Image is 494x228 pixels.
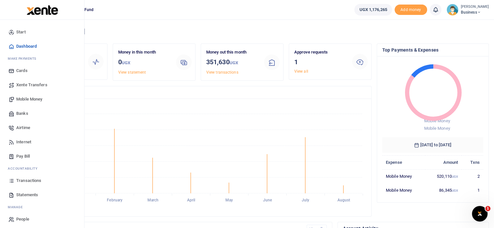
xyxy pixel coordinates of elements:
[187,198,196,202] tspan: April
[5,163,79,174] li: Ac
[16,153,30,160] span: Pay Bill
[452,189,458,192] small: UGX
[118,57,171,68] h3: 0
[5,54,79,64] li: M
[447,4,489,16] a: profile-user [PERSON_NAME] Business
[354,4,392,16] a: UGX 1,176,265
[461,9,489,15] span: Business
[395,5,427,15] li: Toup your wallet
[425,169,462,183] td: 520,110
[5,64,79,78] a: Cards
[424,126,450,131] span: Mobile Money
[16,110,28,117] span: Banks
[16,192,38,198] span: Statements
[5,212,79,226] a: People
[294,69,308,74] a: View all
[16,125,30,131] span: Airtime
[382,169,425,183] td: Mobile Money
[472,206,488,222] iframe: Intercom live chat
[16,29,26,35] span: Start
[206,57,259,68] h3: 351,630
[5,121,79,135] a: Airtime
[5,92,79,106] a: Mobile Money
[425,155,462,169] th: Amount
[5,149,79,163] a: Pay Bill
[359,6,387,13] span: UGX 1,176,265
[382,137,483,153] h6: [DATE] to [DATE]
[16,43,37,50] span: Dashboard
[16,216,29,222] span: People
[16,67,28,74] span: Cards
[16,96,42,102] span: Mobile Money
[337,198,350,202] tspan: August
[16,177,41,184] span: Transactions
[382,46,483,54] h4: Top Payments & Expenses
[122,60,130,65] small: UGX
[395,5,427,15] span: Add money
[382,183,425,197] td: Mobile Money
[11,56,36,61] span: ake Payments
[225,198,233,202] tspan: May
[5,188,79,202] a: Statements
[462,155,483,169] th: Txns
[5,39,79,54] a: Dashboard
[5,135,79,149] a: Internet
[230,60,238,65] small: UGX
[485,206,490,211] span: 1
[452,175,458,178] small: UGX
[25,28,489,35] h4: Hello [PERSON_NAME]
[16,82,47,88] span: Xente Transfers
[206,49,259,56] p: Money out this month
[395,7,427,12] a: Add money
[352,4,394,16] li: Wallet ballance
[11,205,23,210] span: anage
[382,155,425,169] th: Expense
[461,4,489,10] small: [PERSON_NAME]
[26,7,58,12] a: logo-small logo-large logo-large
[425,183,462,197] td: 86,345
[16,139,31,145] span: Internet
[263,198,272,202] tspan: June
[13,166,37,171] span: countability
[5,78,79,92] a: Xente Transfers
[107,198,122,202] tspan: February
[206,70,238,75] a: View transactions
[118,70,146,75] a: View statement
[5,25,79,39] a: Start
[294,57,347,67] h3: 1
[462,169,483,183] td: 2
[5,174,79,188] a: Transactions
[147,198,159,202] tspan: March
[30,89,366,96] h4: Transactions Overview
[447,4,458,16] img: profile-user
[462,183,483,197] td: 1
[27,5,58,15] img: logo-large
[302,198,309,202] tspan: July
[5,202,79,212] li: M
[5,106,79,121] a: Banks
[294,49,347,56] p: Approve requests
[118,49,171,56] p: Money in this month
[424,118,450,123] span: Mobile Money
